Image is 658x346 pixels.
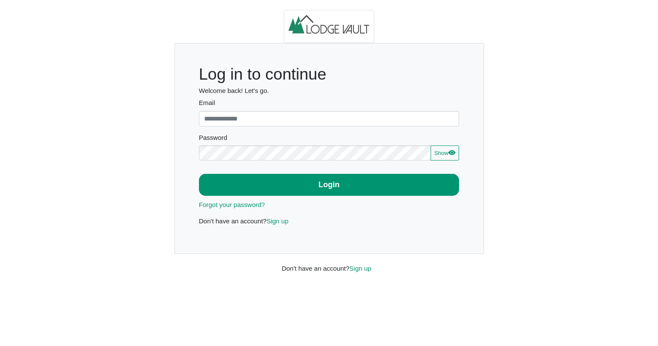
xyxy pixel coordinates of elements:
p: Don't have an account? [199,216,459,226]
legend: Password [199,133,459,145]
a: Sign up [267,217,289,225]
a: Sign up [349,265,371,272]
div: Don't have an account? [275,254,383,273]
b: Login [319,180,340,189]
button: Login [199,174,459,196]
h1: Log in to continue [199,65,459,84]
img: logo.2b93711c.jpg [284,10,374,43]
label: Email [199,98,459,108]
button: Showeye fill [431,145,459,161]
h6: Welcome back! Let's go. [199,87,459,95]
svg: eye fill [448,149,455,156]
a: Forgot your password? [199,201,265,208]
